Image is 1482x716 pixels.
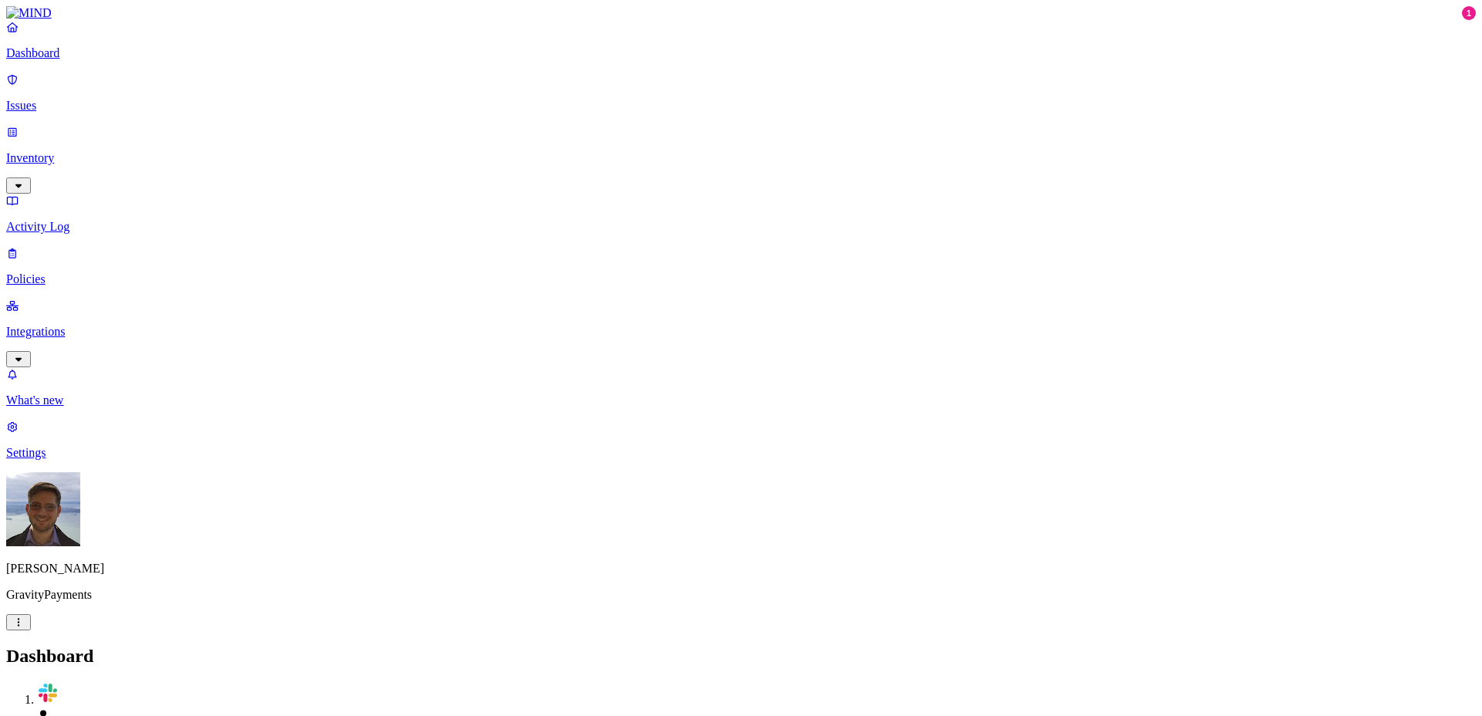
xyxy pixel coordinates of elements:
p: Inventory [6,151,1476,165]
p: Activity Log [6,220,1476,234]
div: 1 [1462,6,1476,20]
h2: Dashboard [6,646,1476,667]
img: svg%3e [37,682,59,704]
a: MIND [6,6,1476,20]
p: What's new [6,393,1476,407]
p: Policies [6,272,1476,286]
a: Activity Log [6,194,1476,234]
p: Issues [6,99,1476,113]
a: Settings [6,420,1476,460]
p: Settings [6,446,1476,460]
p: Integrations [6,325,1476,339]
a: Issues [6,73,1476,113]
a: Inventory [6,125,1476,191]
p: GravityPayments [6,588,1476,602]
a: Dashboard [6,20,1476,60]
p: [PERSON_NAME] [6,562,1476,576]
a: Policies [6,246,1476,286]
a: What's new [6,367,1476,407]
img: Mac Kostrzewski [6,472,80,546]
img: MIND [6,6,52,20]
a: Integrations [6,299,1476,365]
p: Dashboard [6,46,1476,60]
